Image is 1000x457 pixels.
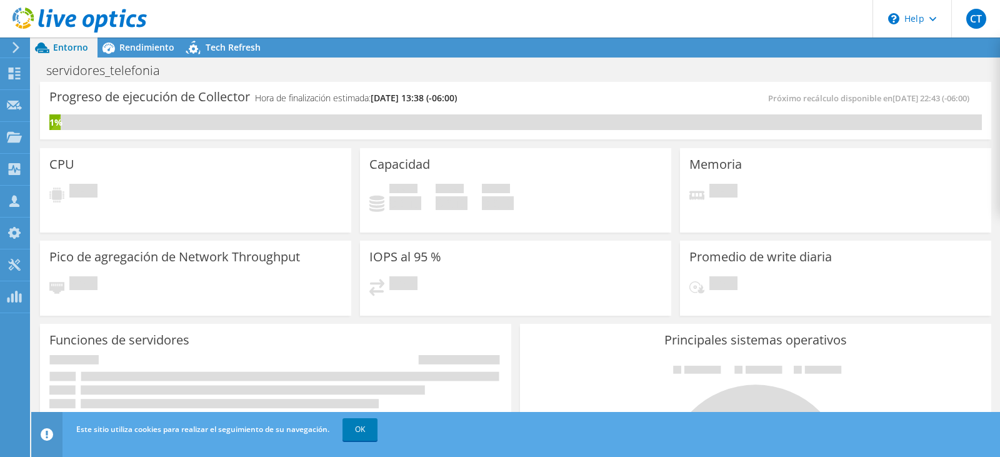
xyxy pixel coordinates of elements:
[529,333,982,347] h3: Principales sistemas operativos
[709,276,737,293] span: Pendiente
[689,158,742,171] h3: Memoria
[709,184,737,201] span: Pendiente
[888,13,899,24] svg: \n
[53,41,88,53] span: Entorno
[482,196,514,210] h4: 0 GiB
[255,91,457,105] h4: Hora de finalización estimada:
[436,184,464,196] span: Libre
[342,418,377,441] a: OK
[436,196,467,210] h4: 0 GiB
[76,424,329,434] span: Este sitio utiliza cookies para realizar el seguimiento de su navegación.
[49,333,189,347] h3: Funciones de servidores
[119,41,174,53] span: Rendimiento
[69,184,97,201] span: Pendiente
[369,158,430,171] h3: Capacidad
[41,64,179,78] h1: servidores_telefonia
[966,9,986,29] span: CT
[49,250,300,264] h3: Pico de agregación de Network Throughput
[768,93,976,104] span: Próximo recálculo disponible en
[892,93,969,104] span: [DATE] 22:43 (-06:00)
[371,92,457,104] span: [DATE] 13:38 (-06:00)
[49,116,61,129] div: 1%
[389,184,417,196] span: Used
[49,158,74,171] h3: CPU
[389,196,421,210] h4: 0 GiB
[69,276,97,293] span: Pendiente
[482,184,510,196] span: Total
[389,276,417,293] span: Pendiente
[206,41,261,53] span: Tech Refresh
[689,250,832,264] h3: Promedio de write diaria
[369,250,441,264] h3: IOPS al 95 %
